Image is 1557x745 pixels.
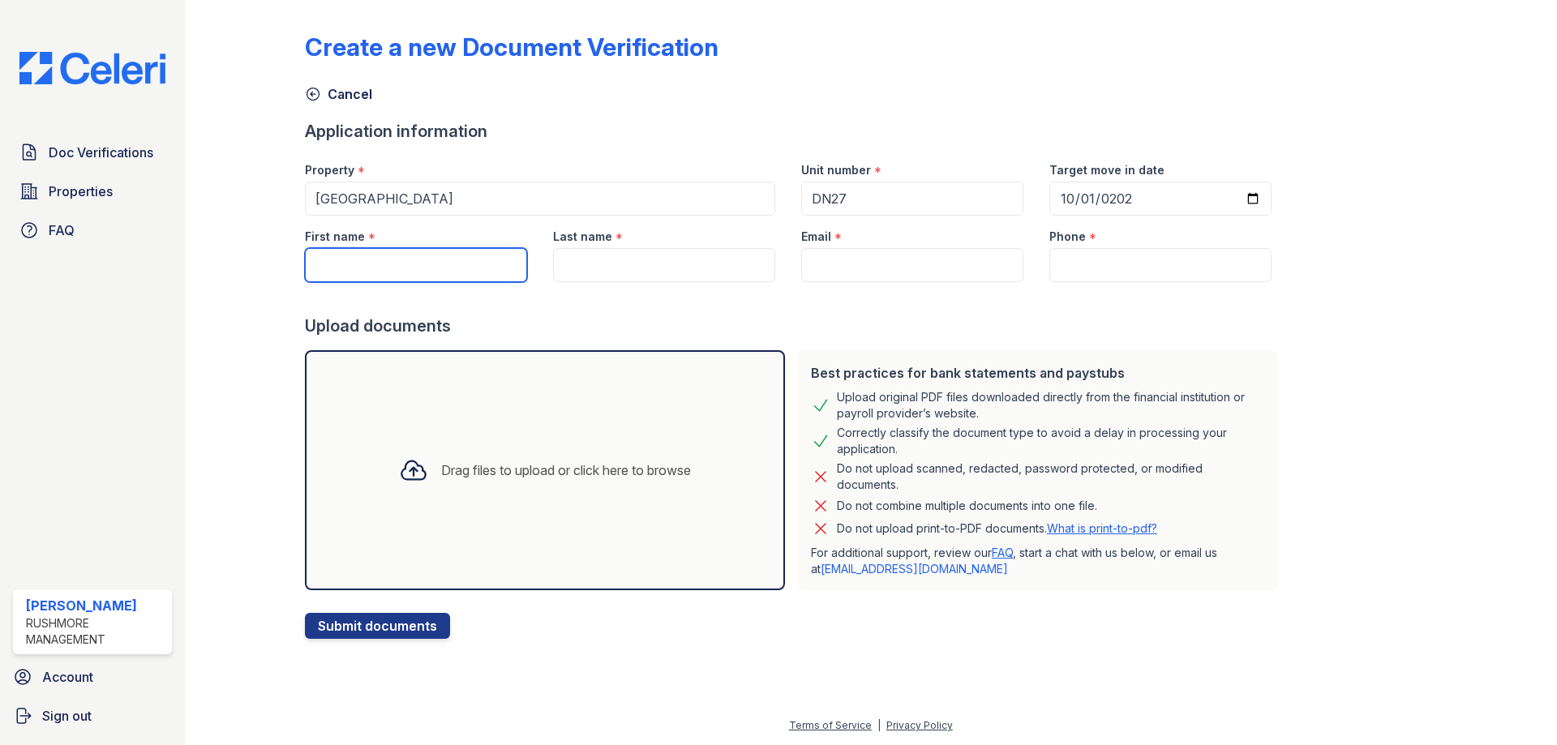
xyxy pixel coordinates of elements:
a: Properties [13,175,172,208]
div: Create a new Document Verification [305,32,718,62]
div: [PERSON_NAME] [26,596,165,615]
button: Submit documents [305,613,450,639]
div: Do not combine multiple documents into one file. [837,496,1097,516]
a: [EMAIL_ADDRESS][DOMAIN_NAME] [821,562,1008,576]
div: Best practices for bank statements and paystubs [811,363,1265,383]
label: Unit number [801,162,871,178]
div: Upload documents [305,315,1285,337]
img: CE_Logo_Blue-a8612792a0a2168367f1c8372b55b34899dd931a85d93a1a3d3e32e68fde9ad4.png [6,52,178,84]
label: First name [305,229,365,245]
a: Account [6,661,178,693]
a: FAQ [13,214,172,246]
a: Privacy Policy [886,719,953,731]
a: Sign out [6,700,178,732]
div: Drag files to upload or click here to browse [441,460,691,480]
a: Cancel [305,84,372,104]
a: Doc Verifications [13,136,172,169]
span: Properties [49,182,113,201]
span: FAQ [49,221,75,240]
p: For additional support, review our , start a chat with us below, or email us at [811,545,1265,577]
p: Do not upload print-to-PDF documents. [837,520,1157,537]
label: Email [801,229,831,245]
div: | [877,719,881,731]
span: Sign out [42,706,92,726]
label: Phone [1049,229,1086,245]
label: Property [305,162,354,178]
div: Upload original PDF files downloaded directly from the financial institution or payroll provider’... [837,389,1265,422]
a: Terms of Service [789,719,872,731]
a: What is print-to-pdf? [1047,521,1157,535]
label: Last name [553,229,612,245]
span: Doc Verifications [49,143,153,162]
div: Application information [305,120,1285,143]
div: Do not upload scanned, redacted, password protected, or modified documents. [837,460,1265,493]
div: Correctly classify the document type to avoid a delay in processing your application. [837,425,1265,457]
a: FAQ [992,546,1013,559]
span: Account [42,667,93,687]
label: Target move in date [1049,162,1165,178]
div: Rushmore Management [26,615,165,648]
